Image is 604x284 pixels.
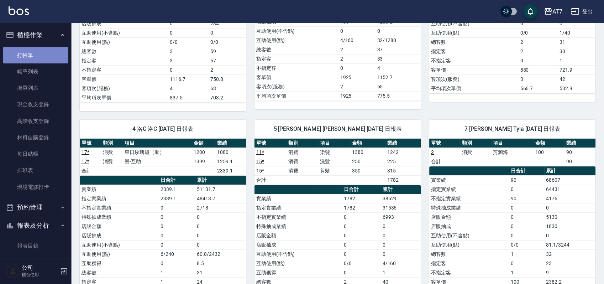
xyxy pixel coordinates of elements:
[342,222,381,231] td: 0
[523,4,537,19] button: save
[438,125,587,133] span: 7 [PERSON_NAME] Tyla [DATE] 日報表
[80,185,159,194] td: 實業績
[544,203,595,212] td: 0
[22,272,58,278] p: 櫃台使用
[3,198,68,217] button: 預約管理
[254,54,338,63] td: 指定客
[558,56,595,65] td: 1
[460,148,491,157] td: 消費
[350,148,385,157] td: 1380
[3,238,68,254] a: 報表目錄
[287,148,319,157] td: 消費
[541,4,565,19] button: AT7
[263,125,412,133] span: 5 [PERSON_NAME] [PERSON_NAME] [DATE] 日報表
[342,212,381,222] td: 0
[381,222,421,231] td: 0
[22,264,58,272] h5: 公司
[168,84,208,93] td: 4
[509,212,544,222] td: 0
[192,139,216,148] th: 金額
[558,65,595,74] td: 721.9
[159,249,195,259] td: 6/240
[80,249,159,259] td: 互助使用(點)
[509,259,544,268] td: 0
[192,148,216,157] td: 1200
[195,203,246,212] td: 2718
[159,194,195,203] td: 2339.1
[375,36,421,45] td: 32/1280
[209,56,246,65] td: 57
[518,37,557,47] td: 2
[318,139,350,148] th: 項目
[254,73,338,82] td: 客單價
[509,203,544,212] td: 0
[6,264,20,278] img: Person
[429,47,518,56] td: 指定客
[381,231,421,240] td: 0
[375,45,421,54] td: 37
[209,28,246,37] td: 0
[215,139,246,148] th: 業績
[254,91,338,100] td: 平均項次單價
[429,212,509,222] td: 店販金額
[429,19,518,28] td: 互助使用(不含點)
[168,47,208,56] td: 3
[215,148,246,157] td: 1080
[385,166,421,175] td: 315
[544,185,595,194] td: 64431
[209,93,246,102] td: 703.2
[254,203,342,212] td: 指定實業績
[429,74,518,84] td: 客項次(服務)
[460,139,491,148] th: 類別
[558,84,595,93] td: 532.9
[381,259,421,268] td: 4/160
[558,19,595,28] td: 0
[254,240,342,249] td: 店販抽成
[342,194,381,203] td: 1782
[80,37,168,47] td: 互助使用(點)
[429,203,509,212] td: 特殊抽成業績
[254,139,421,185] table: a dense table
[195,249,246,259] td: 60.8/2432
[564,139,595,148] th: 業績
[342,231,381,240] td: 0
[209,37,246,47] td: 0/0
[338,73,375,82] td: 1925
[254,45,338,54] td: 總客數
[381,240,421,249] td: 0
[254,36,338,45] td: 互助使用(點)
[215,166,246,175] td: 2339.1
[518,65,557,74] td: 850
[123,148,192,157] td: 東日玫瑰短（助）
[195,268,246,277] td: 31
[509,185,544,194] td: 0
[3,47,68,63] a: 打帳單
[80,28,168,37] td: 互助使用(不含點)
[518,47,557,56] td: 2
[338,26,375,36] td: 0
[3,80,68,96] a: 掛單列表
[544,259,595,268] td: 23
[159,268,195,277] td: 1
[80,166,101,175] td: 合計
[342,249,381,259] td: 0
[381,212,421,222] td: 6993
[375,26,421,36] td: 0
[159,222,195,231] td: 0
[195,240,246,249] td: 0
[342,268,381,277] td: 0
[338,91,375,100] td: 1925
[101,139,122,148] th: 類別
[254,194,342,203] td: 實業績
[254,231,342,240] td: 店販金額
[80,93,168,102] td: 平均項次單價
[318,157,350,166] td: 洗髮
[350,166,385,175] td: 350
[429,231,509,240] td: 互助使用(不含點)
[429,28,518,37] td: 互助使用(點)
[80,203,159,212] td: 不指定實業績
[509,175,544,185] td: 90
[88,125,237,133] span: 4 洛C 洛C [DATE] 日報表
[564,148,595,157] td: 90
[429,268,509,277] td: 不指定客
